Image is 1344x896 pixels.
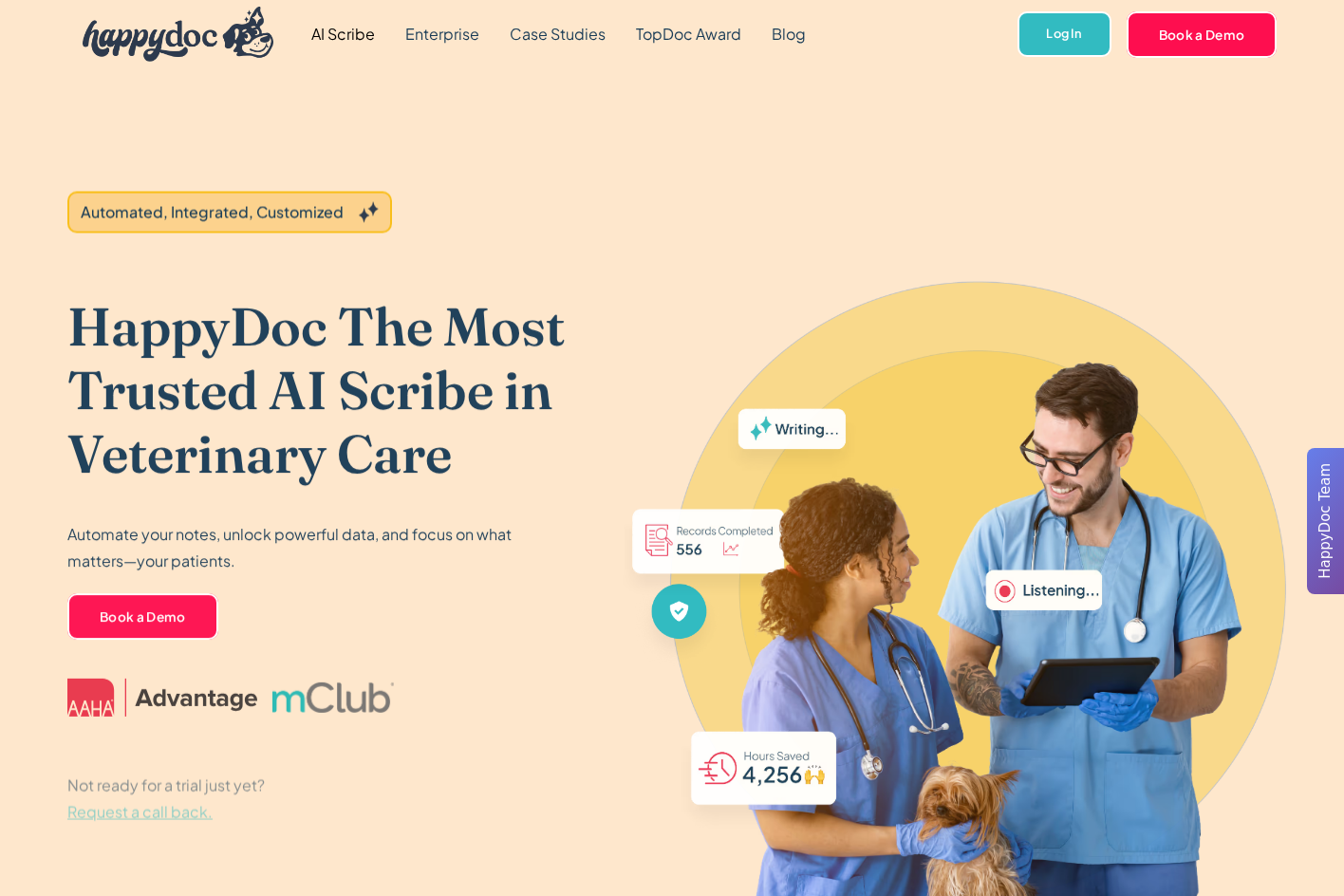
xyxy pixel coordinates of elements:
img: mclub logo [272,681,394,712]
span: Request a call back. [67,801,213,821]
a: home [67,2,274,66]
a: Book a Demo [1127,11,1278,57]
h1: HappyDoc The Most Trusted AI Scribe in Veterinary Care [67,294,611,486]
a: Book a Demo [67,593,218,639]
a: Log In [1017,11,1111,58]
p: Not ready for a trial just yet? [67,772,265,825]
div: Automated, Integrated, Customized [81,201,344,224]
img: HappyDoc Logo: A happy dog with his ear up, listening. [83,7,274,62]
p: Automate your notes, unlock powerful data, and focus on what matters—your patients. [67,521,523,574]
img: AAHA Advantage logo [67,678,257,716]
img: Grey sparkles. [359,202,379,223]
